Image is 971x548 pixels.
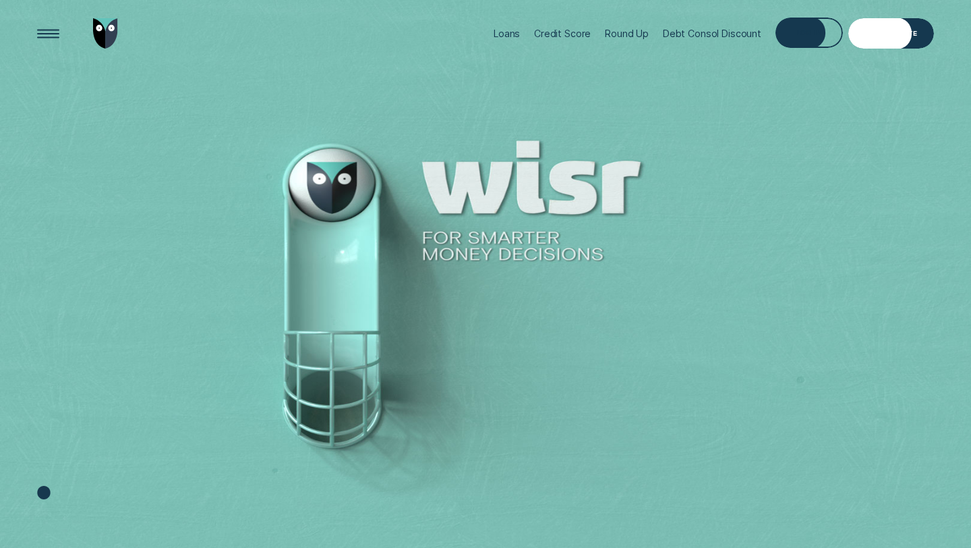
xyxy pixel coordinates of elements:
img: Wisr [93,18,119,49]
button: Log in [775,18,843,48]
button: Open Menu [33,18,63,49]
div: Debt Consol Discount [663,28,761,39]
a: Get Estimate [848,18,934,49]
div: Round Up [605,28,649,39]
div: Loans [494,28,520,39]
div: Credit Score [534,28,591,39]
